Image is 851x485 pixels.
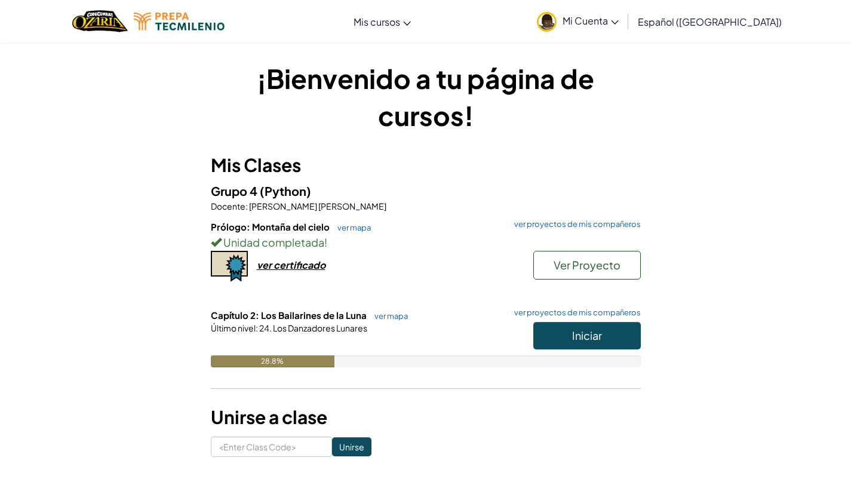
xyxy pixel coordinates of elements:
[257,259,325,271] div: ver certificado
[632,5,788,38] a: Español ([GEOGRAPHIC_DATA])
[260,183,311,198] span: (Python)
[354,16,400,28] span: Mis cursos
[324,235,327,249] span: !
[348,5,417,38] a: Mis cursos
[211,309,368,321] span: Capítulo 2: Los Bailarines de la Luna
[272,323,367,333] span: Los Danzadores Lunares
[211,259,325,271] a: ver certificado
[134,13,225,30] img: Tecmilenio logo
[211,251,248,282] img: certificate-icon.png
[211,183,260,198] span: Grupo 4
[211,437,332,457] input: <Enter Class Code>
[554,258,620,272] span: Ver Proyecto
[248,201,386,211] span: [PERSON_NAME] [PERSON_NAME]
[368,311,408,321] a: ver mapa
[531,2,625,40] a: Mi Cuenta
[572,329,602,342] span: Iniciar
[211,221,331,232] span: Prólogo: Montaña del cielo
[245,201,248,211] span: :
[256,323,258,333] span: :
[332,437,371,456] input: Unirse
[508,309,641,317] a: ver proyectos de mis compañeros
[72,9,128,33] img: Home
[563,14,619,27] span: Mi Cuenta
[72,9,128,33] a: Ozaria by CodeCombat logo
[537,12,557,32] img: avatar
[533,322,641,349] button: Iniciar
[211,404,641,431] h3: Unirse a clase
[331,223,371,232] a: ver mapa
[211,60,641,134] h1: ¡Bienvenido a tu página de cursos!
[211,355,334,367] div: 28.8%
[508,220,641,228] a: ver proyectos de mis compañeros
[222,235,324,249] span: Unidad completada
[258,323,272,333] span: 24.
[211,152,641,179] h3: Mis Clases
[211,323,256,333] span: Último nivel
[638,16,782,28] span: Español ([GEOGRAPHIC_DATA])
[211,201,245,211] span: Docente
[533,251,641,280] button: Ver Proyecto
